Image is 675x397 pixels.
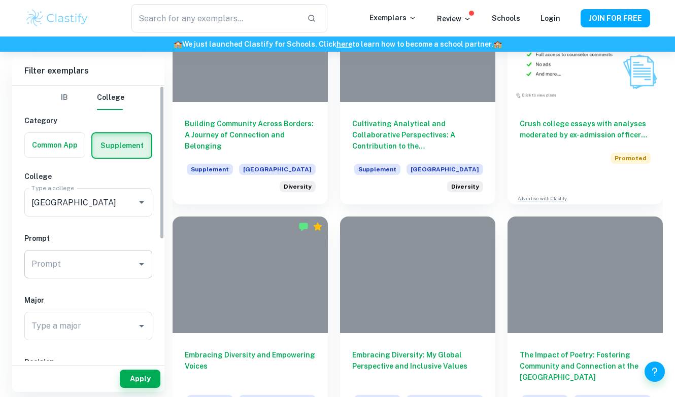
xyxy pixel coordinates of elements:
[336,40,352,48] a: here
[611,153,651,164] span: Promoted
[92,133,151,158] button: Supplement
[24,171,152,182] h6: College
[12,57,164,85] h6: Filter exemplars
[518,195,567,202] a: Advertise with Clastify
[24,295,152,306] h6: Major
[185,118,316,152] h6: Building Community Across Borders: A Journey of Connection and Belonging
[24,115,152,126] h6: Category
[369,12,417,23] p: Exemplars
[492,14,520,22] a: Schools
[493,40,502,48] span: 🏫
[187,164,233,175] span: Supplement
[31,184,74,192] label: Type a college
[645,362,665,382] button: Help and Feedback
[134,319,149,333] button: Open
[120,370,160,388] button: Apply
[352,118,483,152] h6: Cultivating Analytical and Collaborative Perspectives: A Contribution to the [GEOGRAPHIC_DATA] Di...
[134,257,149,271] button: Open
[581,9,650,27] button: JOIN FOR FREE
[97,86,124,110] button: College
[284,182,312,191] span: Diversity
[25,8,89,28] img: Clastify logo
[24,233,152,244] h6: Prompt
[174,40,182,48] span: 🏫
[451,182,479,191] span: Diversity
[185,349,316,383] h6: Embracing Diversity and Empowering Voices
[354,164,400,175] span: Supplement
[52,86,124,110] div: Filter type choice
[134,195,149,209] button: Open
[298,222,309,232] img: Marked
[520,349,651,383] h6: The Impact of Poetry: Fostering Community and Connection at the [GEOGRAPHIC_DATA]
[280,181,316,192] div: Located within one of the most dynamic cities in the world, the University of Miami is a distinct...
[447,181,483,192] div: Located within one of the most dynamic cities in the world, the University of Miami is a distinct...
[131,4,299,32] input: Search for any exemplars...
[437,13,471,24] p: Review
[239,164,316,175] span: [GEOGRAPHIC_DATA]
[313,222,323,232] div: Premium
[541,14,560,22] a: Login
[52,86,77,110] button: IB
[24,356,152,368] h6: Decision
[352,349,483,383] h6: Embracing Diversity: My Global Perspective and Inclusive Values
[25,133,85,157] button: Common App
[520,118,651,140] h6: Crush college essays with analyses moderated by ex-admission officers. Upgrade now
[2,39,673,50] h6: We just launched Clastify for Schools. Click to learn how to become a school partner.
[407,164,483,175] span: [GEOGRAPHIC_DATA]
